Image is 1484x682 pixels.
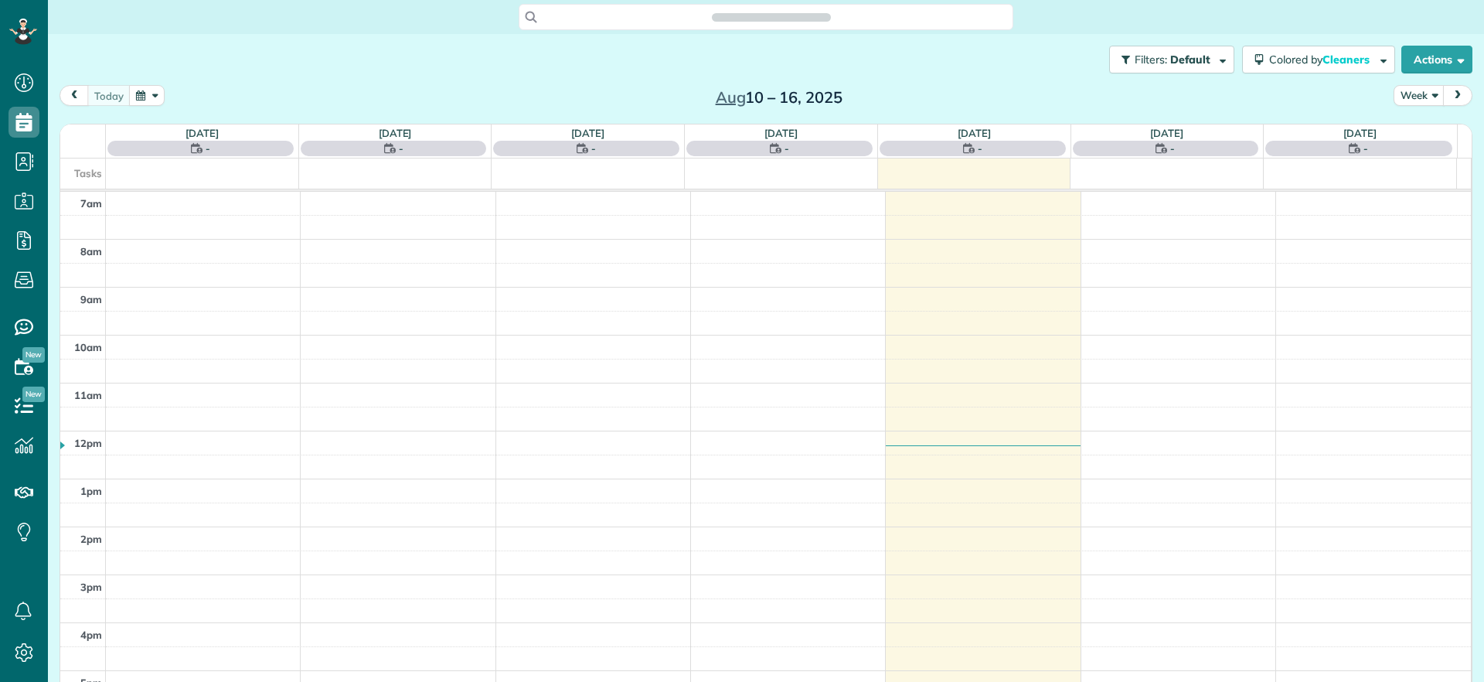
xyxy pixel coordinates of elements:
span: New [22,387,45,402]
span: - [1363,141,1368,156]
span: - [785,141,789,156]
button: prev [60,85,89,106]
span: Search ZenMaid… [727,9,815,25]
span: - [978,141,982,156]
a: [DATE] [764,127,798,139]
span: - [399,141,403,156]
button: Actions [1401,46,1472,73]
a: [DATE] [571,127,604,139]
a: [DATE] [958,127,991,139]
button: next [1443,85,1472,106]
span: Default [1170,53,1211,66]
button: Week [1394,85,1445,106]
button: today [87,85,131,106]
span: 1pm [80,485,102,497]
span: Aug [716,87,746,107]
a: [DATE] [1150,127,1183,139]
span: 10am [74,341,102,353]
span: 2pm [80,533,102,545]
span: 3pm [80,581,102,593]
button: Filters: Default [1109,46,1234,73]
span: 8am [80,245,102,257]
span: 9am [80,293,102,305]
a: [DATE] [185,127,219,139]
span: 7am [80,197,102,210]
a: Filters: Default [1101,46,1234,73]
span: 4pm [80,629,102,641]
span: New [22,347,45,363]
button: Colored byCleaners [1242,46,1395,73]
span: - [1170,141,1175,156]
span: Colored by [1269,53,1375,66]
span: Filters: [1135,53,1167,66]
a: [DATE] [379,127,412,139]
span: 11am [74,389,102,401]
span: 12pm [74,437,102,449]
span: - [206,141,210,156]
h2: 10 – 16, 2025 [682,89,876,106]
span: Tasks [74,167,102,179]
a: [DATE] [1343,127,1377,139]
span: - [591,141,596,156]
span: Cleaners [1322,53,1372,66]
